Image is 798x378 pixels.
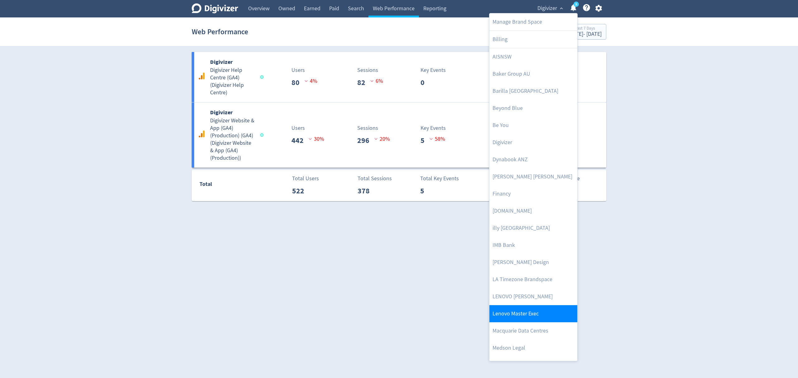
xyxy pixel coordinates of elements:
[489,202,577,220] a: [DOMAIN_NAME]
[489,31,577,48] a: Billing
[489,322,577,339] a: Macquarie Data Centres
[489,168,577,185] a: [PERSON_NAME] [PERSON_NAME]
[489,83,577,100] a: Barilla [GEOGRAPHIC_DATA]
[489,134,577,151] a: Digivizer
[489,13,577,31] a: Manage Brand Space
[489,100,577,117] a: Beyond Blue
[489,357,577,374] a: [EMAIL_ADDRESS][DOMAIN_NAME]
[489,271,577,288] a: LA Timezone Brandspace
[489,65,577,83] a: Baker Group AU
[489,305,577,322] a: Lenovo Master Exec
[489,339,577,357] a: Medson Legal
[489,151,577,168] a: Dynabook ANZ
[489,220,577,237] a: illy [GEOGRAPHIC_DATA]
[489,185,577,202] a: Financy
[489,48,577,65] a: AISNSW
[489,288,577,305] a: LENOVO [PERSON_NAME]
[489,254,577,271] a: [PERSON_NAME] Design
[489,237,577,254] a: IMB Bank
[489,117,577,134] a: Be You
